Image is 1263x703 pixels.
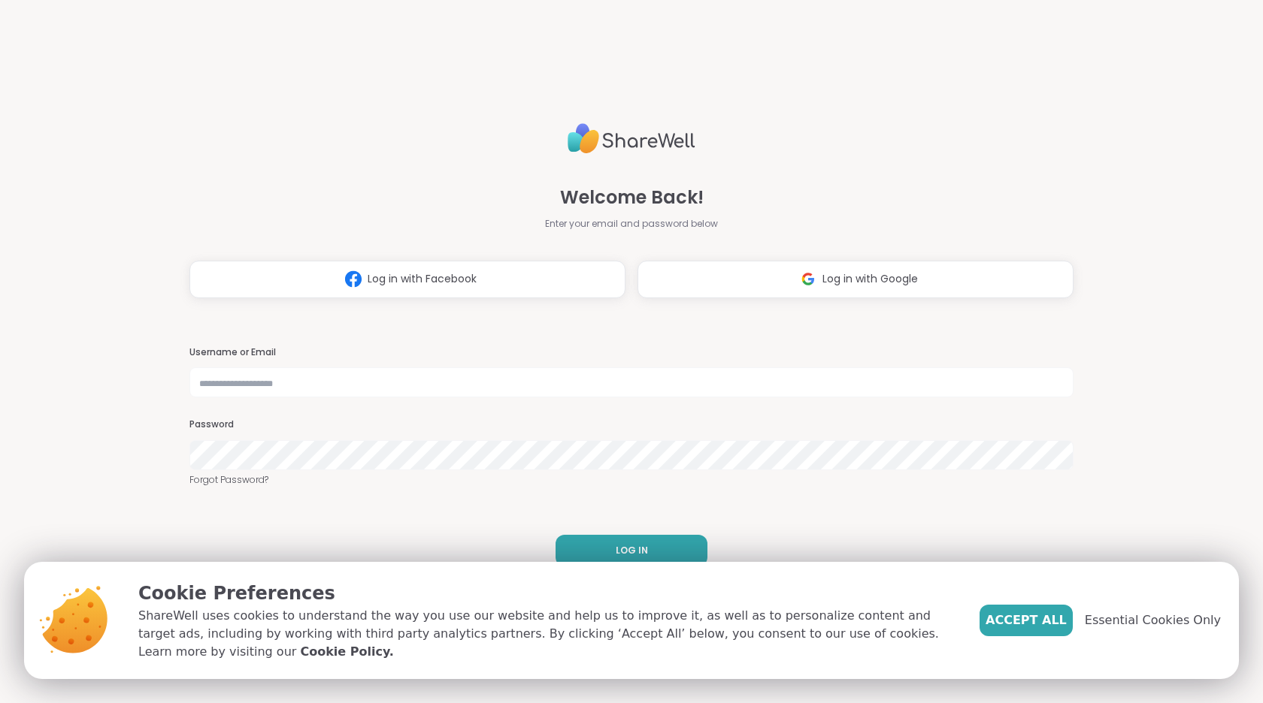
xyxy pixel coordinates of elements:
button: Accept All [980,605,1073,636]
a: Forgot Password? [189,473,1074,487]
span: Log in with Facebook [368,271,477,287]
span: LOG IN [616,544,648,557]
a: Cookie Policy. [300,643,393,661]
button: Log in with Google [638,261,1074,298]
span: Log in with Google [822,271,918,287]
span: Essential Cookies Only [1085,611,1221,629]
span: Enter your email and password below [545,217,718,231]
img: ShareWell Logomark [794,265,822,293]
button: LOG IN [556,535,707,566]
img: ShareWell Logo [568,117,695,160]
span: Accept All [986,611,1067,629]
button: Log in with Facebook [189,261,625,298]
h3: Username or Email [189,346,1074,359]
p: ShareWell uses cookies to understand the way you use our website and help us to improve it, as we... [138,607,956,661]
h3: Password [189,418,1074,431]
img: ShareWell Logomark [339,265,368,293]
p: Cookie Preferences [138,580,956,607]
span: Welcome Back! [560,184,704,211]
